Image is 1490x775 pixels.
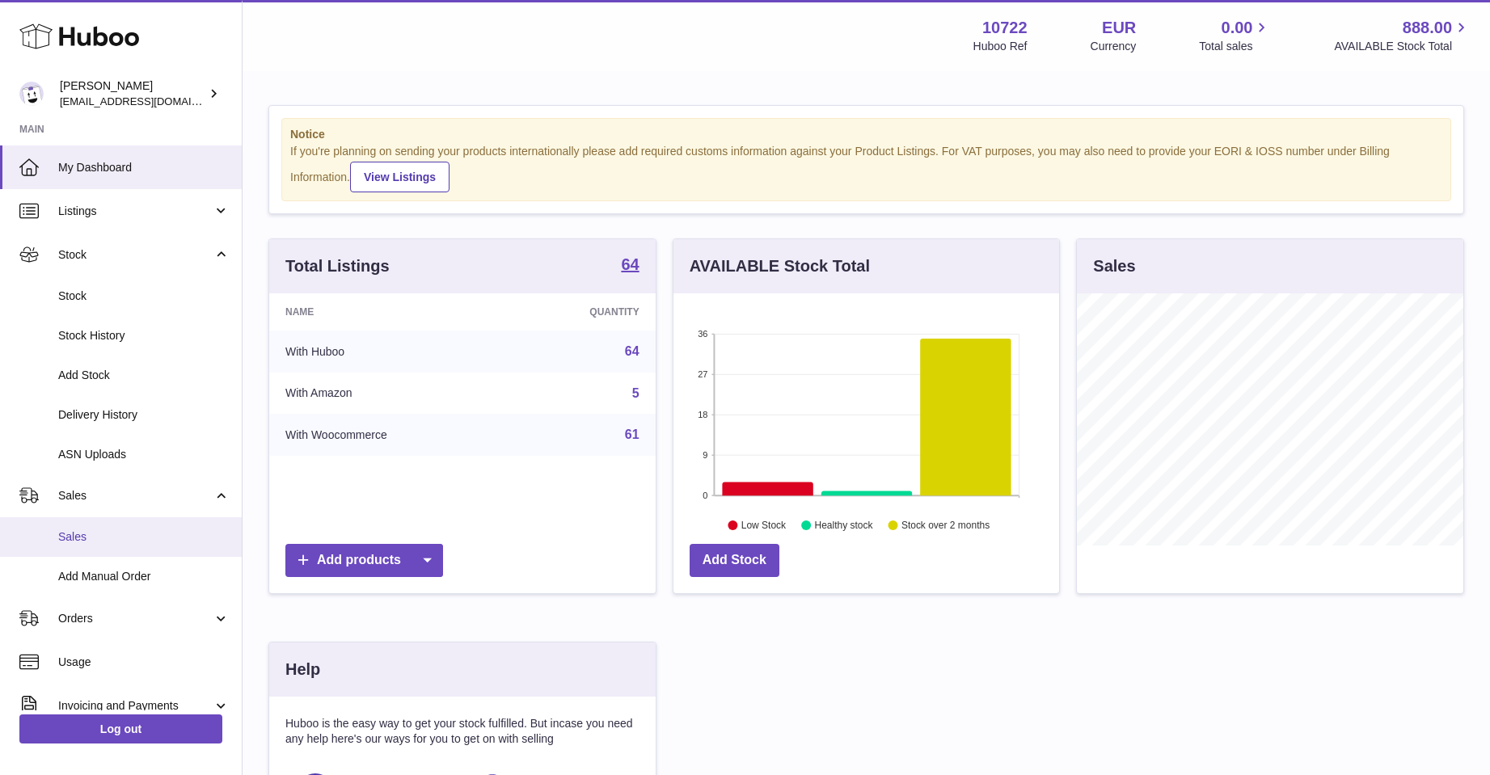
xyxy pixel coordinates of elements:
[285,716,639,747] p: Huboo is the easy way to get your stock fulfilled. But incase you need any help here's our ways f...
[509,293,655,331] th: Quantity
[1199,39,1271,54] span: Total sales
[60,95,238,107] span: [EMAIL_ADDRESS][DOMAIN_NAME]
[285,255,390,277] h3: Total Listings
[269,331,509,373] td: With Huboo
[690,544,779,577] a: Add Stock
[698,329,707,339] text: 36
[58,611,213,626] span: Orders
[703,450,707,460] text: 9
[621,256,639,276] a: 64
[19,82,44,106] img: sales@plantcaretools.com
[58,289,230,304] span: Stock
[58,529,230,545] span: Sales
[285,544,443,577] a: Add products
[741,520,787,531] text: Low Stock
[698,369,707,379] text: 27
[621,256,639,272] strong: 64
[269,293,509,331] th: Name
[58,698,213,714] span: Invoicing and Payments
[1334,39,1471,54] span: AVAILABLE Stock Total
[1334,17,1471,54] a: 888.00 AVAILABLE Stock Total
[703,491,707,500] text: 0
[290,144,1442,192] div: If you're planning on sending your products internationally please add required customs informati...
[814,520,873,531] text: Healthy stock
[58,655,230,670] span: Usage
[58,328,230,343] span: Stock History
[901,520,990,531] text: Stock over 2 months
[1222,17,1253,39] span: 0.00
[58,368,230,383] span: Add Stock
[1199,17,1271,54] a: 0.00 Total sales
[58,569,230,584] span: Add Manual Order
[58,407,230,423] span: Delivery History
[632,386,639,400] a: 5
[58,160,230,175] span: My Dashboard
[60,78,205,109] div: [PERSON_NAME]
[350,162,450,192] a: View Listings
[58,204,213,219] span: Listings
[1102,17,1136,39] strong: EUR
[290,127,1442,142] strong: Notice
[625,344,639,358] a: 64
[625,428,639,441] a: 61
[58,488,213,503] span: Sales
[19,714,222,743] a: Log out
[982,17,1028,39] strong: 10722
[698,410,707,419] text: 18
[269,373,509,415] td: With Amazon
[1093,255,1135,277] h3: Sales
[269,414,509,456] td: With Woocommerce
[1091,39,1137,54] div: Currency
[973,39,1028,54] div: Huboo Ref
[58,447,230,462] span: ASN Uploads
[1403,17,1452,39] span: 888.00
[285,659,320,680] h3: Help
[58,247,213,263] span: Stock
[690,255,870,277] h3: AVAILABLE Stock Total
